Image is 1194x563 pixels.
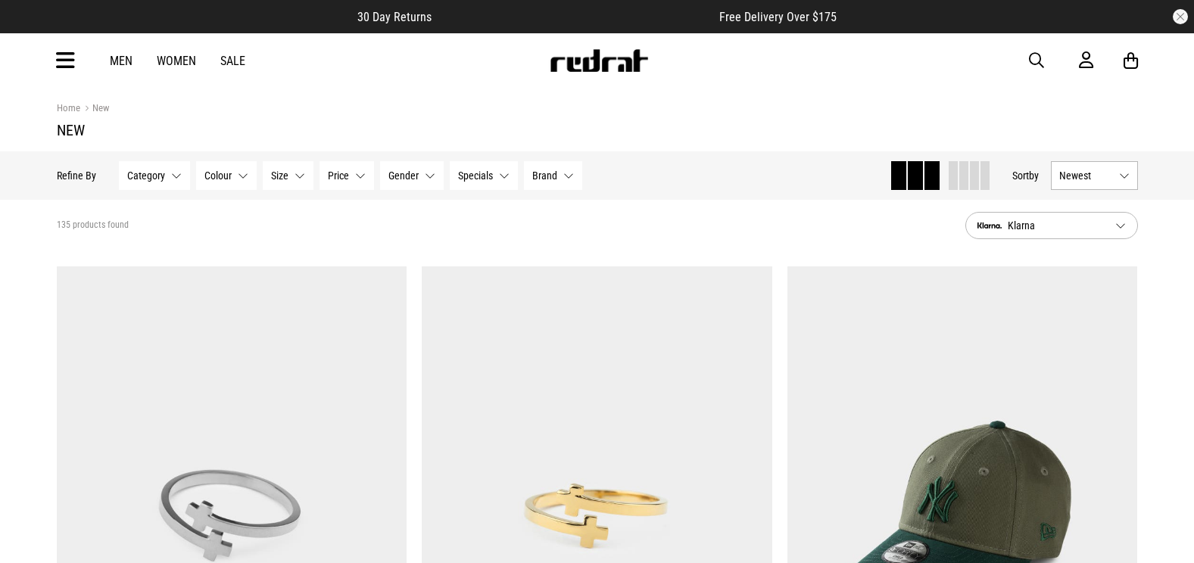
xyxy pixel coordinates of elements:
[1059,170,1113,182] span: Newest
[450,161,518,190] button: Specials
[57,102,80,114] a: Home
[1051,161,1138,190] button: Newest
[320,161,374,190] button: Price
[549,49,649,72] img: Redrat logo
[719,10,837,24] span: Free Delivery Over $175
[80,102,109,117] a: New
[524,161,582,190] button: Brand
[388,170,419,182] span: Gender
[1029,170,1039,182] span: by
[271,170,288,182] span: Size
[119,161,190,190] button: Category
[357,10,432,24] span: 30 Day Returns
[220,54,245,68] a: Sale
[110,54,132,68] a: Men
[204,170,232,182] span: Colour
[977,216,1103,235] span: Klarna
[57,219,129,232] span: 135 products found
[380,161,444,190] button: Gender
[965,212,1138,239] button: Klarna
[57,170,96,182] p: Refine By
[196,161,257,190] button: Colour
[57,121,1138,139] h1: New
[532,170,557,182] span: Brand
[458,170,493,182] span: Specials
[462,9,689,24] iframe: Customer reviews powered by Trustpilot
[1012,166,1039,185] button: Sortby
[977,222,1002,228] img: logo-klarna.svg
[328,170,349,182] span: Price
[127,170,165,182] span: Category
[157,54,196,68] a: Women
[263,161,313,190] button: Size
